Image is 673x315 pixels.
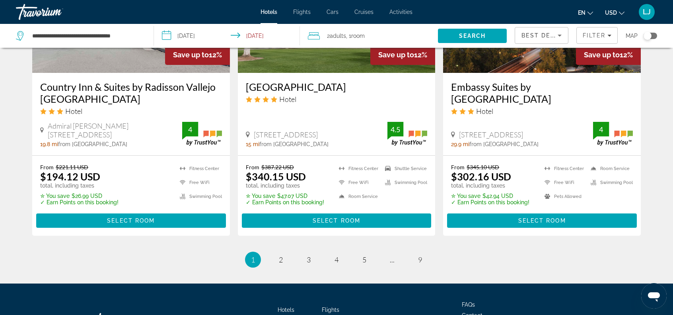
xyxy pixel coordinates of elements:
[638,32,657,39] button: Toggle map
[578,10,585,16] span: en
[335,178,381,188] li: Free WiFi
[576,27,618,44] button: Filters
[593,125,609,134] div: 4
[521,31,562,40] mat-select: Sort by
[40,199,119,205] p: ✓ Earn Points on this booking!
[313,217,360,224] span: Select Room
[251,255,255,264] span: 1
[182,125,198,134] div: 4
[541,178,587,188] li: Free WiFi
[65,107,82,115] span: Hotel
[242,213,432,228] button: Select Room
[605,10,617,16] span: USD
[636,4,657,20] button: User Menu
[31,30,142,42] input: Search hotel destination
[641,283,667,309] iframe: Button to launch messaging window
[261,164,294,170] del: $387.22 USD
[541,164,587,174] li: Fitness Center
[587,178,633,188] li: Swimming Pool
[587,164,633,174] li: Room Service
[246,193,324,199] p: $47.07 USD
[307,255,311,264] span: 3
[451,141,469,147] span: 29.9 mi
[462,301,475,308] a: FAQs
[330,33,346,39] span: Adults
[165,45,230,65] div: 12%
[246,141,259,147] span: 15 mi
[451,182,529,189] p: total, including taxes
[246,170,306,182] ins: $340.15 USD
[335,164,381,174] li: Fitness Center
[279,255,283,264] span: 2
[451,193,480,199] span: ✮ You save
[362,255,366,264] span: 5
[40,141,58,147] span: 19.8 mi
[451,193,529,199] p: $42.94 USD
[447,213,637,228] button: Select Room
[40,193,119,199] p: $26.99 USD
[626,30,638,41] span: Map
[246,95,428,104] div: 4 star Hotel
[451,164,465,170] span: From
[541,192,587,202] li: Pets Allowed
[438,29,507,43] button: Search
[242,215,432,224] a: Select Room
[518,217,566,224] span: Select Room
[16,2,95,22] a: Travorium
[246,81,428,93] a: [GEOGRAPHIC_DATA]
[176,178,222,188] li: Free WiFi
[58,141,127,147] span: from [GEOGRAPHIC_DATA]
[381,164,427,174] li: Shuttle Service
[327,9,338,15] a: Cars
[584,51,620,59] span: Save up to
[56,164,88,170] del: $221.11 USD
[447,215,637,224] a: Select Room
[40,170,100,182] ins: $194.12 USD
[40,182,119,189] p: total, including taxes
[521,32,563,39] span: Best Deals
[451,81,633,105] h3: Embassy Suites by [GEOGRAPHIC_DATA]
[322,307,339,313] a: Flights
[418,255,422,264] span: 9
[605,7,624,18] button: Change currency
[451,170,511,182] ins: $302.16 USD
[370,45,435,65] div: 12%
[36,213,226,228] button: Select Room
[279,95,296,104] span: Hotel
[246,193,275,199] span: ✮ You save
[40,193,70,199] span: ✮ You save
[451,107,633,115] div: 3 star Hotel
[261,9,277,15] a: Hotels
[259,141,329,147] span: from [GEOGRAPHIC_DATA]
[32,252,641,268] nav: Pagination
[40,81,222,105] a: Country Inn & Suites by Radisson Vallejo [GEOGRAPHIC_DATA]
[459,130,523,139] span: [STREET_ADDRESS]
[354,9,373,15] a: Cruises
[278,307,294,313] a: Hotels
[36,215,226,224] a: Select Room
[335,255,338,264] span: 4
[176,192,222,202] li: Swimming Pool
[327,30,346,41] span: 2
[469,141,539,147] span: from [GEOGRAPHIC_DATA]
[467,164,499,170] del: $345.10 USD
[351,33,365,39] span: Room
[576,45,641,65] div: 12%
[389,9,412,15] a: Activities
[335,192,381,202] li: Room Service
[378,51,414,59] span: Save up to
[173,51,209,59] span: Save up to
[293,9,311,15] a: Flights
[40,164,54,170] span: From
[107,217,155,224] span: Select Room
[451,199,529,205] p: ✓ Earn Points on this booking!
[254,130,318,139] span: [STREET_ADDRESS]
